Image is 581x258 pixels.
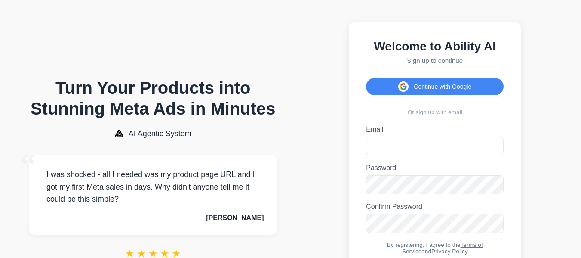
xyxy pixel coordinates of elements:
[366,242,504,255] div: By registering, I agree to the and
[366,57,504,64] p: Sign up to continue
[115,130,123,137] img: AI Agentic System Logo
[29,78,277,119] h1: Turn Your Products into Stunning Meta Ads in Minutes
[366,164,504,172] label: Password
[402,242,483,255] a: Terms of Service
[21,147,36,186] span: “
[366,203,504,211] label: Confirm Password
[431,248,468,255] a: Privacy Policy
[42,168,264,205] p: I was shocked - all I needed was my product page URL and I got my first Meta sales in days. Why d...
[129,129,191,138] span: AI Agentic System
[42,214,264,222] p: — [PERSON_NAME]
[366,78,504,95] button: Continue with Google
[366,109,504,115] div: Or sign up with email
[366,126,504,134] label: Email
[366,40,504,53] h2: Welcome to Ability AI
